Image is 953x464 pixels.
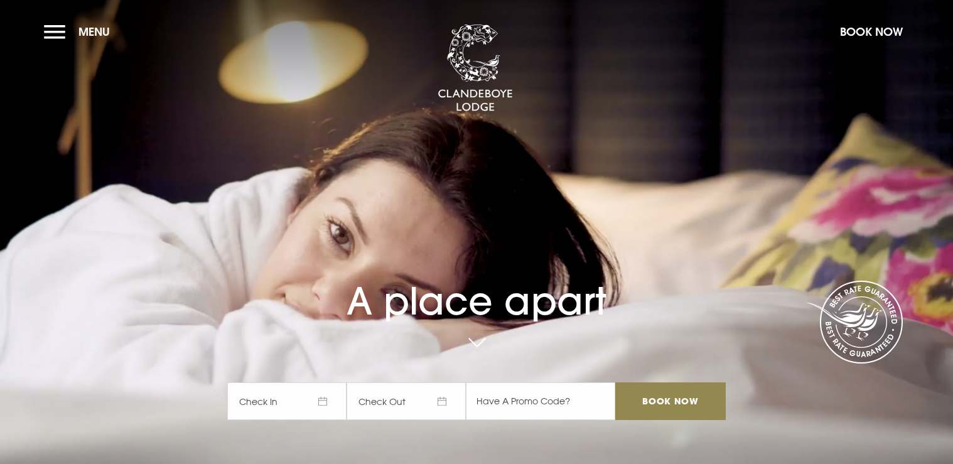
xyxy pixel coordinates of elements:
[78,24,110,39] span: Menu
[466,382,615,420] input: Have A Promo Code?
[44,18,116,45] button: Menu
[227,382,347,420] span: Check In
[438,24,513,112] img: Clandeboye Lodge
[347,382,466,420] span: Check Out
[615,382,726,420] input: Book Now
[227,251,726,323] h1: A place apart
[834,18,909,45] button: Book Now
